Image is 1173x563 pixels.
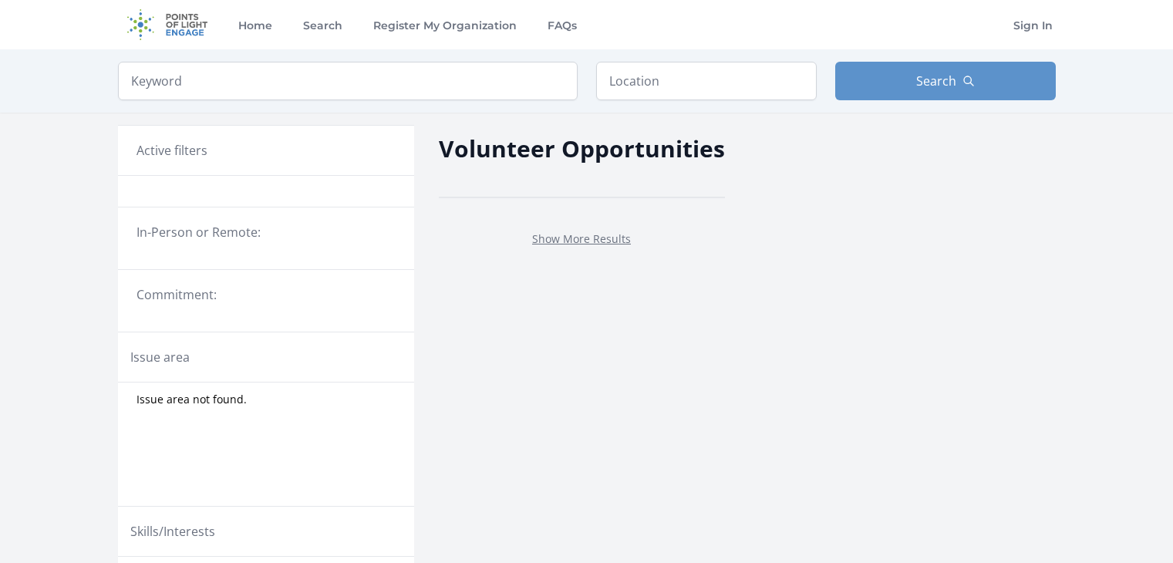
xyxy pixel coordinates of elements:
button: Search [835,62,1056,100]
legend: Issue area [130,348,190,366]
legend: Skills/Interests [130,522,215,541]
span: Issue area not found. [137,392,247,407]
h2: Volunteer Opportunities [439,131,725,166]
a: Show More Results [532,231,631,246]
legend: In-Person or Remote: [137,223,396,241]
input: Location [596,62,817,100]
input: Keyword [118,62,578,100]
legend: Commitment: [137,285,396,304]
h3: Active filters [137,141,207,160]
span: Search [916,72,956,90]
